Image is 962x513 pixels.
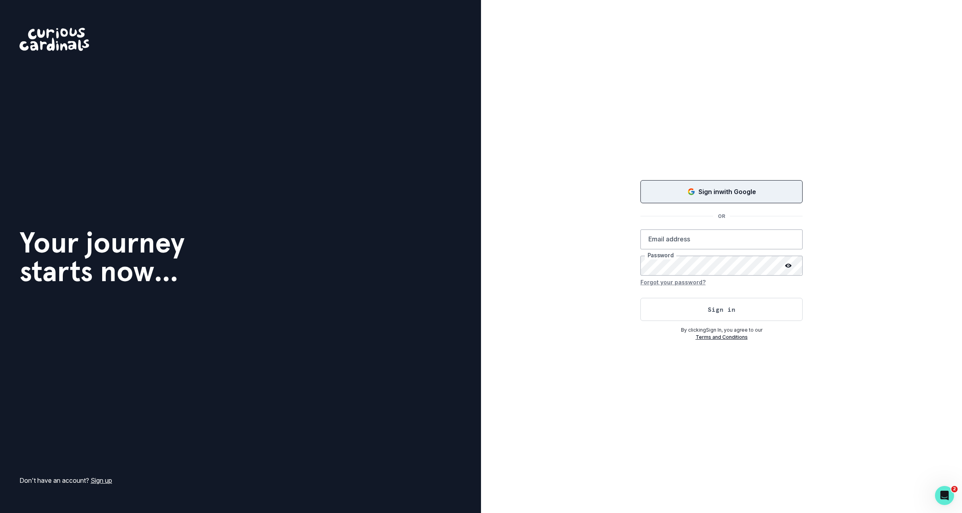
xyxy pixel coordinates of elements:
a: Terms and Conditions [696,334,748,340]
p: OR [713,213,730,220]
span: 2 [951,486,958,492]
button: Sign in with Google (GSuite) [640,180,803,203]
img: Curious Cardinals Logo [19,28,89,51]
button: Forgot your password? [640,276,706,288]
p: By clicking Sign In , you agree to our [640,326,803,334]
a: Sign up [91,476,112,484]
button: Sign in [640,298,803,321]
p: Sign in with Google [698,187,756,196]
p: Don't have an account? [19,476,112,485]
iframe: Intercom live chat [935,486,954,505]
h1: Your journey starts now... [19,228,185,286]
